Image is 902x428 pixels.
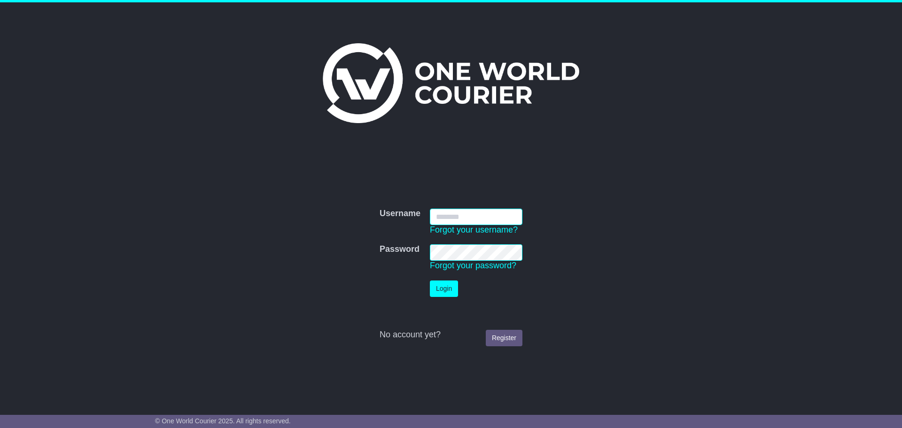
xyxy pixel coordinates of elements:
[430,225,518,234] a: Forgot your username?
[380,244,420,255] label: Password
[486,330,522,346] a: Register
[430,261,516,270] a: Forgot your password?
[323,43,579,123] img: One World
[380,330,522,340] div: No account yet?
[155,417,291,425] span: © One World Courier 2025. All rights reserved.
[380,209,420,219] label: Username
[430,280,458,297] button: Login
